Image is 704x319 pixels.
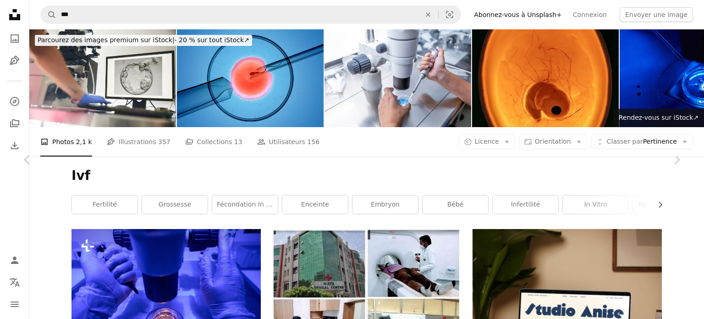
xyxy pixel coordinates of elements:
a: Connexion / S’inscrire [5,251,24,269]
a: Parcourez des images premium sur iStock|- 20 % sur tout iStock↗ [29,29,258,51]
span: - 20 % sur tout iStock ↗ [38,36,249,44]
a: Abonnez-vous à Unsplash+ [468,7,567,22]
a: Illustrations [5,51,24,70]
a: Photos [5,29,24,48]
a: enceinte [282,196,348,214]
img: Embryogenèse - modèle d’embryon en développement [472,29,619,127]
a: Rendez-vous sur iStock↗ [613,109,704,127]
button: Recherche de visuels [439,6,461,23]
a: bébé [423,196,488,214]
a: fertilité [72,196,137,214]
button: Orientation [519,134,587,149]
button: Langue [5,273,24,291]
button: Effacer [418,6,438,23]
button: faire défiler la liste vers la droite [652,196,662,214]
a: Fertilité humaine [633,196,698,214]
form: Rechercher des visuels sur tout le site [40,6,461,24]
a: Fécondation in vitro [212,196,278,214]
button: Envoyer une image [620,7,693,22]
img: Dans le laboratoire de fertilité, le médecin prépare des plaques de culture d’embryons [324,29,471,127]
span: Rendez-vous sur iStock ↗ [619,114,698,121]
span: 357 [158,137,170,147]
a: Travailleur de laboratoire étudiant des cellules de l’embryon au microscope pour analyser le stad... [71,288,261,296]
h1: Ivf [71,168,662,184]
img: Un technicien de laboratoire de fertilité effectue méticuleusement la fécondation d’un ovule. [29,29,176,127]
a: Suivant [649,116,704,204]
span: 156 [307,137,319,147]
button: Rechercher sur Unsplash [41,6,56,23]
a: Collections [5,114,24,133]
span: Classer par [607,138,643,145]
span: Orientation [535,138,571,145]
a: Connexion [567,7,612,22]
span: 13 [234,137,242,147]
a: un collage de photos de médecins travaillant sur des ordinateurs [272,294,461,302]
a: infertilité [493,196,558,214]
a: Utilisateurs 156 [257,127,320,157]
button: Menu [5,295,24,313]
span: Licence [475,138,499,145]
a: in vitro [563,196,628,214]
a: grossesse [142,196,208,214]
span: Pertinence [607,137,677,146]
span: Parcourez des images premium sur iStock | [38,36,175,44]
a: embryon [352,196,418,214]
button: Classer parPertinence [591,134,693,149]
img: Rendu 3D du processus icsi (injection intracytoplasmique de spermatozoïdes) - dans laquelle un se... [177,29,324,127]
a: Illustrations 357 [107,127,170,157]
a: Explorer [5,92,24,111]
button: Licence [459,134,515,149]
a: Collections 13 [185,127,242,157]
